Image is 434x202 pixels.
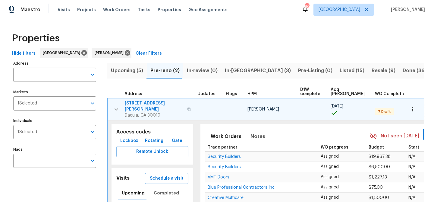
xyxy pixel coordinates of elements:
span: Hide filters [12,50,36,57]
a: Security Builders [208,155,241,159]
span: N/A [408,185,415,190]
span: 1 Selected [17,130,37,135]
span: $1,227.13 [369,175,387,179]
span: Work Orders [103,7,131,13]
span: Start [408,145,419,149]
span: D1W complete [300,88,320,96]
span: Flags [226,92,237,96]
span: Clear Filters [136,50,162,57]
button: Open [88,156,97,165]
span: Tasks [138,8,150,12]
span: Creative Multicare [208,196,244,200]
span: N/A [408,175,415,179]
div: 80 [305,4,309,10]
button: Schedule a visit [145,173,188,184]
span: Budget [369,145,384,149]
span: $75.00 [369,185,383,190]
span: Pre-Listing (0) [298,66,332,75]
span: 1 Selected [17,101,37,106]
span: Updates [197,92,215,96]
span: Properties [12,35,60,41]
span: Done (368) [403,66,430,75]
span: Properties [158,7,181,13]
span: Geo Assignments [188,7,228,13]
span: Notes [250,132,265,141]
span: Resale (9) [372,66,395,75]
button: Open [88,99,97,107]
span: $19,967.38 [369,155,391,159]
label: Markets [13,90,96,94]
a: Blue Professional Contractors Inc [208,186,275,189]
p: Assigned [321,194,364,201]
span: Gate [170,137,184,145]
button: Remote Unlock [116,146,188,157]
p: Assigned [321,184,364,191]
div: [GEOGRAPHIC_DATA] [40,48,88,58]
span: WO progress [321,145,348,149]
span: In-[GEOGRAPHIC_DATA] (3) [225,66,291,75]
a: VMT Doors [208,175,229,179]
label: Address [13,62,96,65]
button: Clear Filters [133,48,164,59]
span: In-review (0) [187,66,218,75]
span: Listed (15) [340,66,364,75]
span: N/A [408,196,415,200]
span: [PERSON_NAME] [95,50,126,56]
span: $1,500.00 [369,196,389,200]
span: Lockbox [120,137,138,145]
span: [DATE] [331,104,343,108]
span: Security Builders [208,165,241,169]
span: Completed [154,189,179,197]
span: Not seen [DATE] [381,133,419,139]
span: Rotating [145,137,163,145]
button: Open [88,128,97,136]
button: Open [88,70,97,79]
span: Projects [77,7,96,13]
p: Assigned [321,153,364,160]
button: Hide filters [10,48,38,59]
span: Upcoming [122,189,145,197]
label: Flags [13,148,96,151]
span: Upcoming (5) [111,66,143,75]
span: Address [124,92,142,96]
span: [GEOGRAPHIC_DATA] [43,50,83,56]
span: HPM [247,92,257,96]
span: 7 Draft [376,109,393,114]
p: Assigned [321,164,364,170]
span: N/A [408,165,415,169]
span: [PERSON_NAME] [388,7,425,13]
span: Remote Unlock [121,148,184,156]
span: Security Builders [208,155,241,159]
span: [STREET_ADDRESS][PERSON_NAME] [125,100,184,112]
span: N/A [408,155,415,159]
button: Lockbox [118,135,141,146]
span: $6,500.00 [369,165,390,169]
a: Security Builders [208,165,241,169]
h5: Visits [116,175,130,181]
span: Maestro [20,7,40,13]
span: [PERSON_NAME] [247,107,279,111]
span: Dacula, GA 30019 [125,112,184,118]
a: Creative Multicare [208,196,244,200]
label: Individuals [13,119,96,123]
span: WO Completion [375,92,408,96]
span: Pre-reno (2) [150,66,180,75]
p: Assigned [321,174,364,180]
span: Visits [58,7,70,13]
h5: Access codes [116,129,188,135]
button: Gate [167,135,187,146]
button: Rotating [143,135,166,146]
span: Acq [PERSON_NAME] [331,88,365,96]
span: Trade partner [208,145,237,149]
span: Work Orders [211,132,241,141]
div: [PERSON_NAME] [92,48,131,58]
span: Schedule a visit [150,175,184,182]
span: [GEOGRAPHIC_DATA] [319,7,360,13]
